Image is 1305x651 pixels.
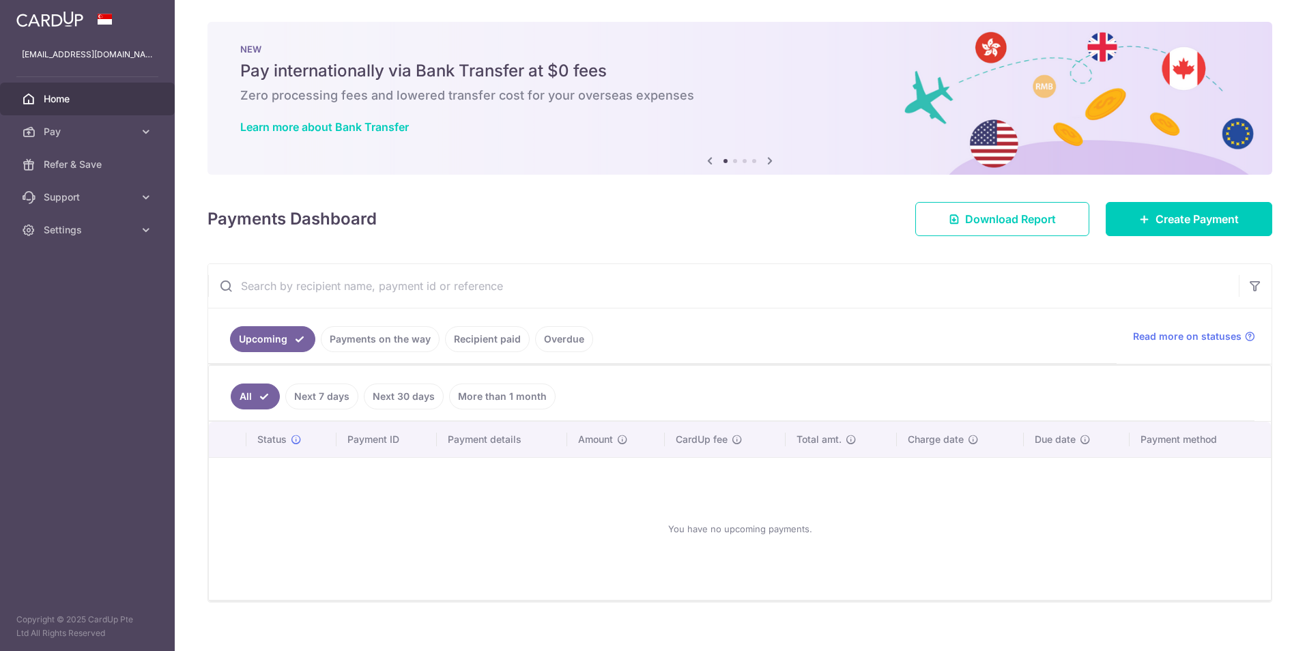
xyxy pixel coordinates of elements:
[1133,330,1242,343] span: Read more on statuses
[336,422,437,457] th: Payment ID
[364,384,444,409] a: Next 30 days
[231,384,280,409] a: All
[240,87,1239,104] h6: Zero processing fees and lowered transfer cost for your overseas expenses
[285,384,358,409] a: Next 7 days
[207,207,377,231] h4: Payments Dashboard
[44,158,134,171] span: Refer & Save
[44,125,134,139] span: Pay
[445,326,530,352] a: Recipient paid
[22,48,153,61] p: [EMAIL_ADDRESS][DOMAIN_NAME]
[208,264,1239,308] input: Search by recipient name, payment id or reference
[676,433,728,446] span: CardUp fee
[240,120,409,134] a: Learn more about Bank Transfer
[1035,433,1076,446] span: Due date
[321,326,440,352] a: Payments on the way
[44,190,134,204] span: Support
[1156,211,1239,227] span: Create Payment
[437,422,567,457] th: Payment details
[797,433,842,446] span: Total amt.
[240,60,1239,82] h5: Pay internationally via Bank Transfer at $0 fees
[207,22,1272,175] img: Bank transfer banner
[44,92,134,106] span: Home
[1130,422,1271,457] th: Payment method
[1106,202,1272,236] a: Create Payment
[16,11,83,27] img: CardUp
[965,211,1056,227] span: Download Report
[449,384,556,409] a: More than 1 month
[230,326,315,352] a: Upcoming
[225,469,1254,589] div: You have no upcoming payments.
[908,433,964,446] span: Charge date
[915,202,1089,236] a: Download Report
[535,326,593,352] a: Overdue
[44,223,134,237] span: Settings
[578,433,613,446] span: Amount
[1133,330,1255,343] a: Read more on statuses
[240,44,1239,55] p: NEW
[257,433,287,446] span: Status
